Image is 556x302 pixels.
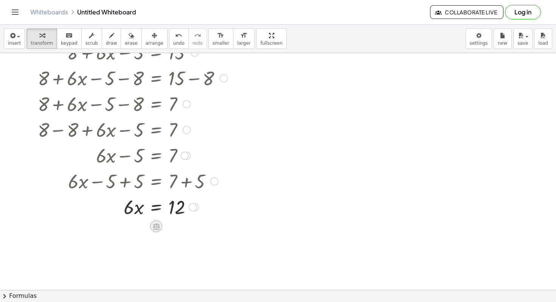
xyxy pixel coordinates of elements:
span: settings [470,41,488,46]
button: settings [466,28,492,49]
span: insert [8,41,21,46]
span: Collaborate Live [436,9,497,16]
i: format_size [217,31,224,40]
span: draw [106,41,117,46]
button: Toggle navigation [9,6,21,18]
i: redo [194,31,201,40]
span: redo [193,41,203,46]
button: new [494,28,512,49]
button: arrange [141,28,168,49]
button: transform [26,28,57,49]
button: Collaborate Live [430,5,503,19]
span: fullscreen [260,41,282,46]
span: transform [31,41,53,46]
button: undoundo [169,28,189,49]
span: smaller [213,41,229,46]
button: insert [4,28,25,49]
button: keyboardkeypad [57,28,82,49]
i: format_size [240,31,247,40]
button: Log in [505,5,541,19]
button: load [534,28,552,49]
span: larger [237,41,250,46]
span: save [517,41,528,46]
button: redoredo [188,28,207,49]
button: format_sizelarger [233,28,255,49]
span: arrange [146,41,163,46]
span: erase [125,41,137,46]
span: scrub [85,41,98,46]
span: new [498,41,507,46]
a: Whiteboards [30,8,68,16]
button: erase [121,28,141,49]
button: save [513,28,533,49]
button: draw [102,28,121,49]
button: scrub [81,28,102,49]
button: format_sizesmaller [208,28,233,49]
button: fullscreen [256,28,286,49]
div: Apply the same math to both sides of the equation [150,220,162,232]
span: undo [173,41,185,46]
i: keyboard [65,31,73,40]
i: undo [175,31,182,40]
span: load [538,41,548,46]
span: keypad [61,41,78,46]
